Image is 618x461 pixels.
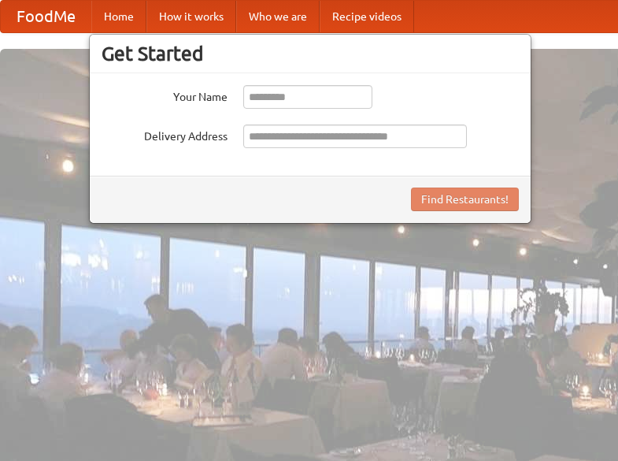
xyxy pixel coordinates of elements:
[146,1,236,32] a: How it works
[236,1,320,32] a: Who we are
[102,85,228,105] label: Your Name
[1,1,91,32] a: FoodMe
[320,1,414,32] a: Recipe videos
[102,42,519,65] h3: Get Started
[102,125,228,144] label: Delivery Address
[91,1,146,32] a: Home
[411,188,519,211] button: Find Restaurants!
